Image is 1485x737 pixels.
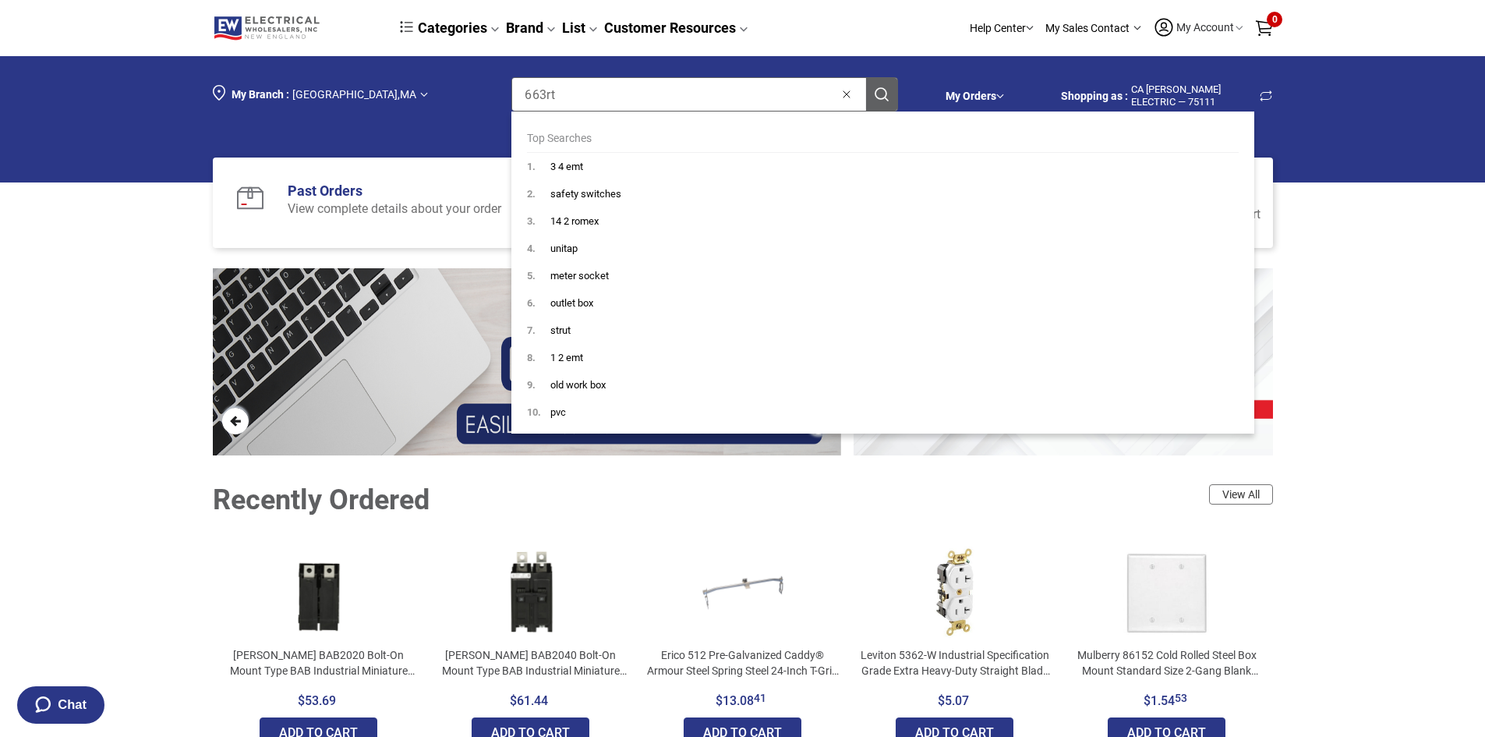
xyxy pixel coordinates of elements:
a: [PERSON_NAME] BAB2040 Bolt-On Mount Type BAB Industrial Miniature Circuit Breaker 2-Pole 40-Amp 1... [434,544,628,685]
span: 1 . [527,153,550,180]
img: Eaton BAB2020 Bolt-On Mount Type BAB Industrial Miniature Circuit Breaker 2-Pole 20-Amp 120/240-V... [270,544,367,641]
p: Help Center [970,20,1026,37]
span: $5.07 [938,693,969,708]
a: Leviton 5362-W Industrial Specification Grade Extra Heavy-Duty Straight Blade Duplex Receptacle 2... [858,544,1052,685]
div: Section row [946,74,1004,118]
span: $61.44 [510,693,548,708]
p: Top Searches [527,130,1239,153]
span: meter socket [550,270,609,282]
span: 14 2 romex [550,215,599,227]
div: Section row [213,68,923,121]
p: Leviton 5362-W Industrial Specification Grade Extra Heavy-Duty Straight Blade Duplex Receptacle 2... [858,647,1052,679]
div: Recently Ordered [213,484,430,516]
span: old work box [550,379,606,391]
a: Brand [506,19,556,36]
span: 8 . [527,344,550,371]
span: Chat [58,697,87,712]
span: Change Shopping Account [1259,87,1273,105]
p: Mulberry 86152 Cold Rolled Steel Box Mount Standard Size 2-Gang Blank Wallplate White [1070,647,1264,679]
span: 1 2 emt [550,352,583,363]
a: Customer Resources [604,19,748,36]
span: 9 . [527,371,550,399]
a: 6.outlet box [511,289,1254,317]
span: strut [550,324,571,336]
img: d9a4b98d-a87c-4813-ac03-9b0292e6cd65___62e4026bb5860403ad49fd7cb9366958.svg [219,167,281,229]
img: dcb64e45f5418a636573a8ace67a09fc.svg [400,21,413,33]
span: 10 . [527,399,550,426]
span: 2 . [527,180,550,207]
input: Clear search fieldSearch Products [512,78,841,111]
span: 4 . [527,235,550,262]
div: Help Center [970,9,1034,48]
section: slider [213,268,841,455]
p: [PERSON_NAME] BAB2020 Bolt-On Mount Type BAB Industrial Miniature Circuit Breaker 2-Pole 20-Amp 1... [222,647,415,679]
div: Section row [213,68,1273,121]
span: unitap [550,243,578,254]
button: Search Products [866,78,897,111]
button: Clear search field [840,78,865,111]
span: 7 . [527,317,550,344]
a: 5.meter socket [511,262,1254,289]
span: $ 13 . 0 8 [716,693,766,708]
img: Repeat Icon [1259,87,1273,105]
a: 2.safety switches [511,180,1254,207]
div: View complete details about your order [281,199,501,216]
div: Current slide is 3 of 4 [213,268,841,455]
a: List [562,19,598,36]
img: Eaton BAB2040 Bolt-On Mount Type BAB Industrial Miniature Circuit Breaker 2-Pole 40-Amp 120/240-V... [483,544,579,641]
span: 0 [1267,12,1282,27]
img: Mulberry 86152 Cold Rolled Steel Box Mount Standard Size 2-Gang Blank Wallplate White [1119,544,1215,641]
a: 7.strut [511,317,1254,344]
span: $ 1 . 5 4 [1144,693,1187,708]
span: 3 4 emt [550,161,583,172]
div: Section row [849,9,1273,48]
img: Erico 512 Pre-Galvanized Caddy® Armour Steel Spring Steel 24-Inch T-Grid Span T-Grid Box Hanger [695,544,791,641]
img: Leviton 5362-W Industrial Specification Grade Extra Heavy-Duty Straight Blade Duplex Receptacle 2... [907,544,1003,641]
a: 9.old work box [511,371,1254,399]
span: My Branch : [232,88,289,101]
a: Past Orders [281,183,362,200]
img: Logo [213,15,326,41]
a: [PERSON_NAME] BAB2020 Bolt-On Mount Type BAB Industrial Miniature Circuit Breaker 2-Pole 20-Amp 1... [222,544,415,685]
span: [GEOGRAPHIC_DATA] , MA [292,88,416,101]
span: 6 . [527,289,550,317]
button: Previous Slide [222,408,249,434]
p: Erico 512 Pre-Galvanized Caddy® Armour Steel Spring Steel 24-Inch T-Grid Span T-Grid Box Hanger [646,647,840,679]
span: 5 . [527,262,550,289]
div: My Sales Contact [1045,9,1141,48]
span: CA [PERSON_NAME] ELECTRIC — 75111 [1131,83,1256,108]
span: pvc [550,406,566,418]
a: My Orders [946,90,996,102]
a: 4.unitap [511,235,1254,262]
span: 3 . [527,207,550,235]
div: My Orders [946,74,1004,118]
a: 1.3 4 emt [511,153,1254,180]
sup: 41 [754,692,766,704]
span: safety switches [550,188,621,200]
span: $53.69 [298,693,336,708]
img: Arrow [420,92,428,97]
a: 8.1 2 emt [511,344,1254,371]
p: [PERSON_NAME] BAB2040 Bolt-On Mount Type BAB Industrial Miniature Circuit Breaker 2-Pole 40-Amp 1... [434,647,628,679]
button: My Account [1153,16,1243,41]
button: Chat [16,685,106,725]
sup: 53 [1175,692,1187,704]
span: outlet box [550,297,593,309]
div: Section row [923,74,1273,118]
a: Logo [213,15,372,41]
img: Arrow [1133,26,1141,30]
a: View All [1209,484,1273,505]
a: Erico 512 Pre-Galvanized Caddy® Armour Steel Spring Steel 24-Inch T-Grid Span T-Grid Box Hanger [646,544,840,685]
a: 10.pvc [511,399,1254,426]
a: Categories [400,19,500,36]
span: CA SENECAL ELECTRIC - 75111 [1061,90,1131,102]
a: 3.14 2 romex [511,207,1254,235]
span: My Account [1175,21,1236,34]
a: Mulberry 86152 Cold Rolled Steel Box Mount Standard Size 2-Gang Blank Wallplate White [1070,544,1264,685]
